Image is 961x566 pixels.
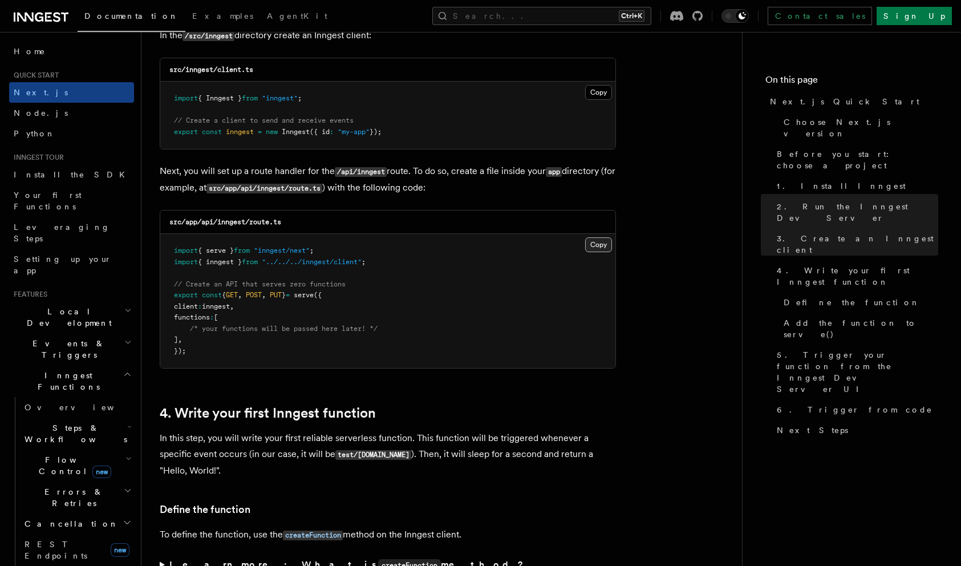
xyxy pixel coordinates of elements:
span: "inngest" [262,94,298,102]
code: src/app/api/inngest/route.ts [169,218,281,226]
span: from [234,246,250,254]
span: GET [226,291,238,299]
a: Home [9,41,134,62]
span: Steps & Workflows [20,422,127,445]
a: Add the function to serve() [779,313,938,345]
span: new [92,466,111,478]
code: /src/inngest [183,31,234,41]
code: app [546,167,562,177]
span: const [202,128,222,136]
a: Next Steps [772,420,938,440]
span: Before you start: choose a project [777,148,938,171]
button: Errors & Retries [20,482,134,514]
p: In this step, you will write your first reliable serverless function. This function will be trigg... [160,430,616,479]
span: Flow Control [20,454,125,477]
span: PUT [270,291,282,299]
span: Next Steps [777,424,848,436]
span: Choose Next.js version [784,116,938,139]
span: 6. Trigger from code [777,404,932,415]
button: Local Development [9,301,134,333]
span: inngest [226,128,254,136]
button: Flow Controlnew [20,450,134,482]
a: 4. Write your first Inngest function [160,405,376,421]
a: Define the function [779,292,938,313]
span: AgentKit [267,11,327,21]
a: REST Endpointsnew [20,534,134,566]
span: 4. Write your first Inngest function [777,265,938,288]
span: Overview [25,403,142,412]
span: { Inngest } [198,94,242,102]
a: Your first Functions [9,185,134,217]
a: 2. Run the Inngest Dev Server [772,196,938,228]
span: 3. Create an Inngest client [777,233,938,256]
code: src/inngest/client.ts [169,66,253,74]
a: 6. Trigger from code [772,399,938,420]
span: , [262,291,266,299]
a: Contact sales [768,7,872,25]
span: Setting up your app [14,254,112,275]
button: Inngest Functions [9,365,134,397]
p: To define the function, use the method on the Inngest client. [160,527,616,543]
span: ; [362,258,366,266]
span: Features [9,290,47,299]
p: Next, you will set up a route handler for the route. To do so, create a file inside your director... [160,163,616,196]
span: { [222,291,226,299]
button: Cancellation [20,514,134,534]
span: Cancellation [20,518,119,529]
a: Leveraging Steps [9,217,134,249]
span: import [174,258,198,266]
a: Next.js [9,82,134,103]
span: POST [246,291,262,299]
button: Search...Ctrl+K [432,7,651,25]
a: Overview [20,397,134,418]
span: 2. Run the Inngest Dev Server [777,201,938,224]
span: "my-app" [338,128,370,136]
span: // Create a client to send and receive events [174,116,354,124]
a: Sign Up [877,7,952,25]
span: /* your functions will be passed here later! */ [190,325,378,333]
a: Setting up your app [9,249,134,281]
a: Define the function [160,502,250,518]
span: client [174,302,198,310]
span: 5. Trigger your function from the Inngest Dev Server UI [777,349,938,395]
span: import [174,94,198,102]
a: 4. Write your first Inngest function [772,260,938,292]
span: 1. Install Inngest [777,180,906,192]
span: = [258,128,262,136]
span: : [210,313,214,321]
code: /api/inngest [335,167,387,177]
button: Steps & Workflows [20,418,134,450]
a: 5. Trigger your function from the Inngest Dev Server UI [772,345,938,399]
span: Examples [192,11,253,21]
button: Copy [585,237,612,252]
span: Python [14,129,55,138]
span: : [330,128,334,136]
span: from [242,258,258,266]
span: import [174,246,198,254]
span: ; [310,246,314,254]
button: Copy [585,85,612,100]
span: }); [370,128,382,136]
span: const [202,291,222,299]
h4: On this page [765,73,938,91]
span: Node.js [14,108,68,118]
span: inngest [202,302,230,310]
span: Next.js [14,88,68,97]
span: ; [298,94,302,102]
span: new [266,128,278,136]
span: Home [14,46,46,57]
span: export [174,128,198,136]
span: new [111,543,129,557]
span: Leveraging Steps [14,223,110,243]
span: ] [174,335,178,343]
a: Before you start: choose a project [772,144,938,176]
a: Next.js Quick Start [765,91,938,112]
span: Add the function to serve() [784,317,938,340]
span: { serve } [198,246,234,254]
span: REST Endpoints [25,540,87,560]
code: createFunction [283,531,343,540]
a: AgentKit [260,3,334,31]
span: Events & Triggers [9,338,124,361]
kbd: Ctrl+K [619,10,644,22]
span: Next.js Quick Start [770,96,919,107]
